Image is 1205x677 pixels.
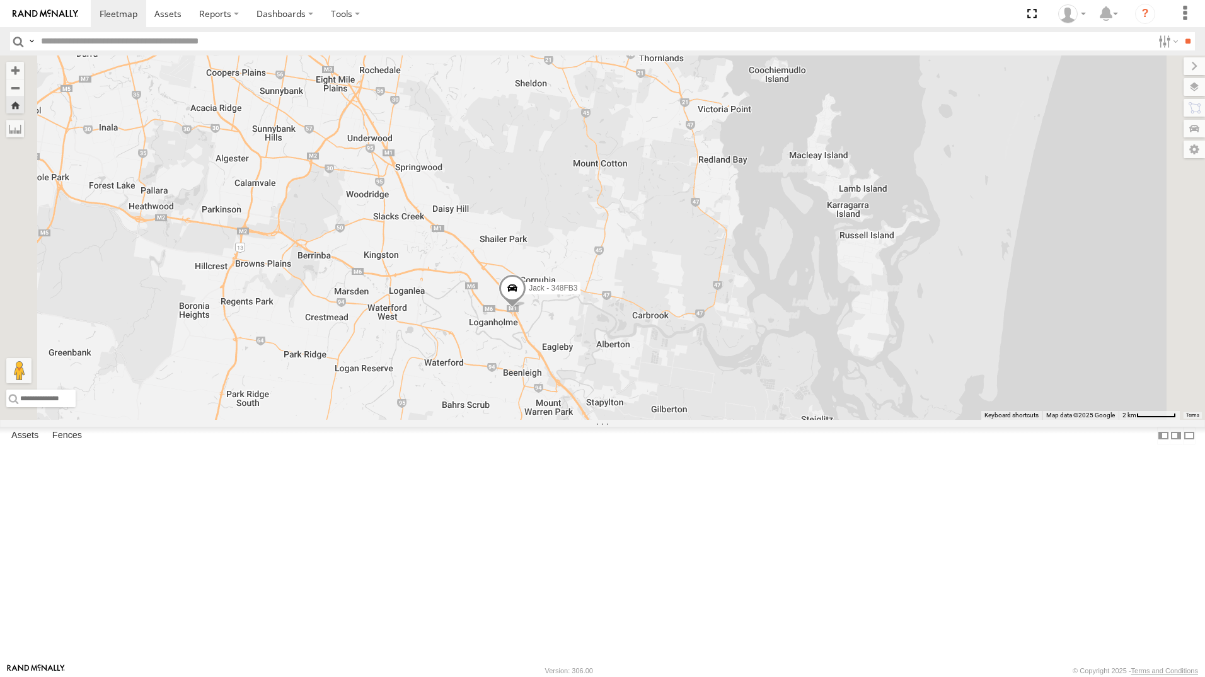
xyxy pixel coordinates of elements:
[1046,412,1115,419] span: Map data ©2025 Google
[545,667,593,674] div: Version: 306.00
[1073,667,1198,674] div: © Copyright 2025 -
[1122,412,1136,419] span: 2 km
[46,427,88,444] label: Fences
[1183,427,1196,445] label: Hide Summary Table
[1170,427,1182,445] label: Dock Summary Table to the Right
[1153,32,1180,50] label: Search Filter Options
[1131,667,1198,674] a: Terms and Conditions
[6,79,24,96] button: Zoom out
[6,358,32,383] button: Drag Pegman onto the map to open Street View
[1054,4,1090,23] div: Marco DiBenedetto
[5,427,45,444] label: Assets
[1119,411,1180,420] button: Map Scale: 2 km per 59 pixels
[6,62,24,79] button: Zoom in
[13,9,78,18] img: rand-logo.svg
[1135,4,1155,24] i: ?
[6,120,24,137] label: Measure
[529,284,577,292] span: Jack - 348FB3
[1157,427,1170,445] label: Dock Summary Table to the Left
[1186,413,1199,418] a: Terms (opens in new tab)
[26,32,37,50] label: Search Query
[7,664,65,677] a: Visit our Website
[1184,141,1205,158] label: Map Settings
[984,411,1039,420] button: Keyboard shortcuts
[6,96,24,113] button: Zoom Home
